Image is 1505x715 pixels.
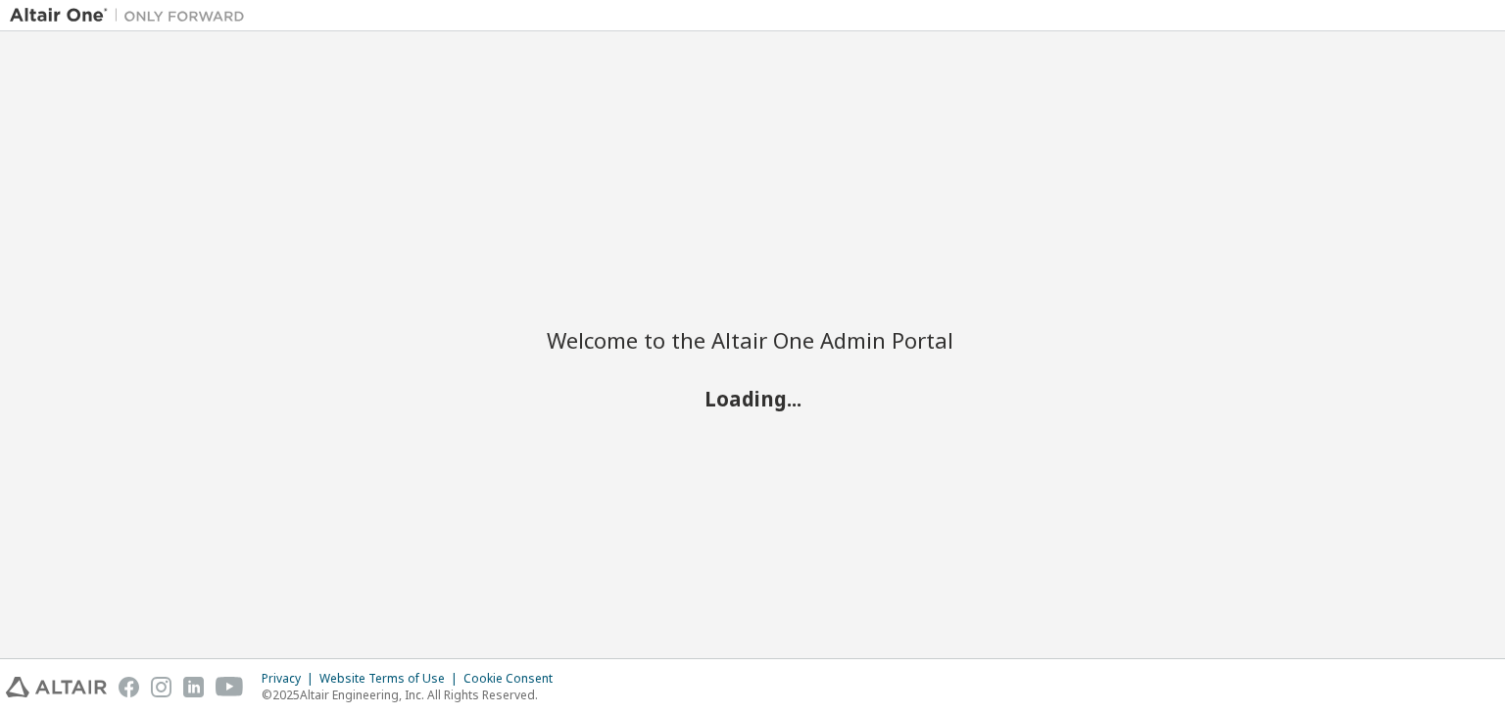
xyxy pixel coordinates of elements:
[319,671,463,687] div: Website Terms of Use
[10,6,255,25] img: Altair One
[547,326,958,354] h2: Welcome to the Altair One Admin Portal
[262,687,564,703] p: © 2025 Altair Engineering, Inc. All Rights Reserved.
[183,677,204,697] img: linkedin.svg
[6,677,107,697] img: altair_logo.svg
[262,671,319,687] div: Privacy
[151,677,171,697] img: instagram.svg
[463,671,564,687] div: Cookie Consent
[216,677,244,697] img: youtube.svg
[547,386,958,411] h2: Loading...
[119,677,139,697] img: facebook.svg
